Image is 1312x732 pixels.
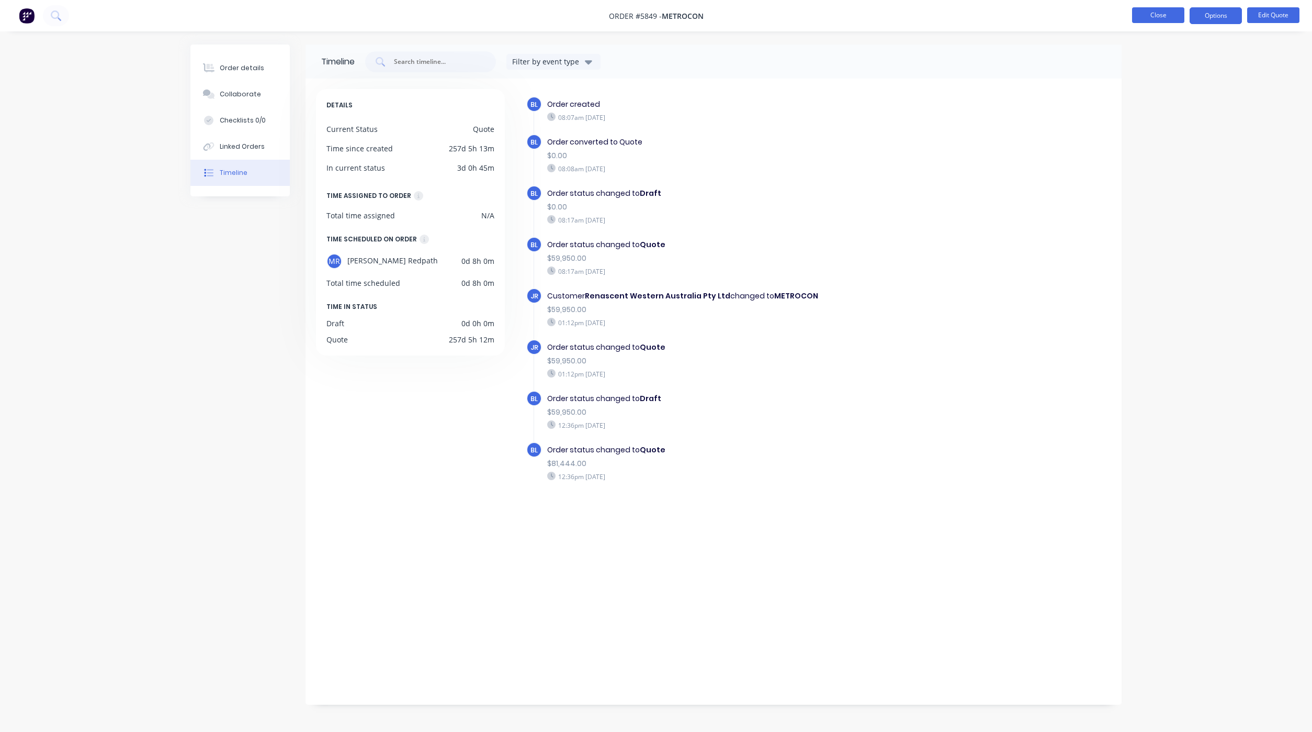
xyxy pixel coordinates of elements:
[662,11,704,21] span: METROCON
[461,278,494,289] div: 0d 8h 0m
[326,162,385,173] div: In current status
[326,143,393,154] div: Time since created
[220,90,261,99] div: Collaborate
[1247,7,1299,23] button: Edit Quote
[547,304,909,315] div: $59,950.00
[640,342,665,352] b: Quote
[547,99,909,110] div: Order created
[190,160,290,186] button: Timeline
[547,393,909,404] div: Order status changed to
[326,253,342,269] div: MR
[220,116,266,125] div: Checklists 0/0
[190,55,290,81] button: Order details
[609,11,662,21] span: Order #5849 -
[547,291,909,302] div: Customer changed to
[326,234,417,245] div: TIME SCHEDULED ON ORDER
[547,113,909,122] div: 08:07am [DATE]
[530,137,538,147] span: BL
[220,63,264,73] div: Order details
[326,124,378,135] div: Current Status
[547,342,909,353] div: Order status changed to
[19,8,35,24] img: Factory
[347,253,438,269] span: [PERSON_NAME] Redpath
[220,142,265,151] div: Linked Orders
[461,253,494,269] div: 0d 8h 0m
[774,291,818,301] b: METROCON
[1190,7,1242,24] button: Options
[547,369,909,379] div: 01:12pm [DATE]
[547,202,909,213] div: $0.00
[393,57,480,67] input: Search timeline...
[530,99,538,109] span: BL
[512,56,582,67] div: Filter by event type
[326,301,377,313] span: TIME IN STATUS
[326,99,353,111] span: DETAILS
[547,239,909,250] div: Order status changed to
[190,107,290,134] button: Checklists 0/0
[547,445,909,456] div: Order status changed to
[640,393,661,404] b: Draft
[547,215,909,225] div: 08:17am [DATE]
[547,188,909,199] div: Order status changed to
[530,240,538,250] span: BL
[547,458,909,469] div: $81,444.00
[190,134,290,160] button: Linked Orders
[530,445,538,455] span: BL
[640,188,661,198] b: Draft
[640,239,665,250] b: Quote
[547,407,909,418] div: $59,950.00
[1132,7,1184,23] button: Close
[321,56,355,68] div: Timeline
[547,420,909,430] div: 12:36pm [DATE]
[326,190,411,202] div: TIME ASSIGNED TO ORDER
[449,334,494,345] div: 257d 5h 12m
[640,445,665,455] b: Quote
[530,188,538,198] span: BL
[326,210,395,221] div: Total time assigned
[326,334,348,345] div: Quote
[530,342,538,352] span: JR
[530,394,538,404] span: BL
[506,54,601,70] button: Filter by event type
[547,164,909,173] div: 08:08am [DATE]
[530,291,538,301] span: JR
[547,356,909,367] div: $59,950.00
[326,318,344,329] div: Draft
[547,472,909,481] div: 12:36pm [DATE]
[220,168,247,178] div: Timeline
[190,81,290,107] button: Collaborate
[547,253,909,264] div: $59,950.00
[547,137,909,148] div: Order converted to Quote
[457,162,494,173] div: 3d 0h 45m
[449,143,494,154] div: 257d 5h 13m
[547,150,909,161] div: $0.00
[481,210,494,221] div: N/A
[547,318,909,327] div: 01:12pm [DATE]
[547,267,909,276] div: 08:17am [DATE]
[585,291,730,301] b: Renascent Western Australia Pty Ltd
[326,278,400,289] div: Total time scheduled
[473,124,494,135] div: Quote
[461,318,494,329] div: 0d 0h 0m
